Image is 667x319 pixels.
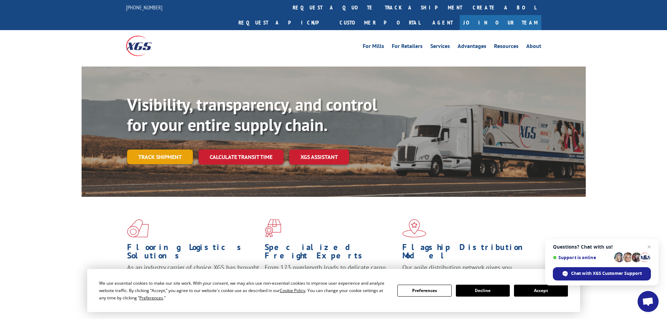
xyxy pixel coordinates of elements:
a: For Retailers [392,43,423,51]
span: Questions? Chat with us! [553,244,651,250]
span: Support is online [553,255,612,260]
img: xgs-icon-total-supply-chain-intelligence-red [127,219,149,237]
a: Open chat [638,291,659,312]
a: Services [430,43,450,51]
a: Calculate transit time [199,150,284,165]
button: Preferences [397,285,451,297]
span: Chat with XGS Customer Support [553,267,651,280]
a: About [526,43,541,51]
img: xgs-icon-focused-on-flooring-red [265,219,281,237]
a: Track shipment [127,150,193,164]
a: For Mills [363,43,384,51]
h1: Flagship Distribution Model [402,243,535,263]
span: Cookie Policy [280,287,305,293]
a: Customer Portal [334,15,425,30]
a: Advantages [458,43,486,51]
a: XGS ASSISTANT [289,150,349,165]
b: Visibility, transparency, and control for your entire supply chain. [127,93,377,136]
a: Join Our Team [460,15,541,30]
p: From 123 overlength loads to delicate cargo, our experienced staff knows the best way to move you... [265,263,397,294]
h1: Flooring Logistics Solutions [127,243,259,263]
a: Request a pickup [233,15,334,30]
a: Resources [494,43,519,51]
span: As an industry carrier of choice, XGS has brought innovation and dedication to flooring logistics... [127,263,259,288]
a: [PHONE_NUMBER] [126,4,162,11]
div: Cookie Consent Prompt [87,269,580,312]
span: Our agile distribution network gives you nationwide inventory management on demand. [402,263,531,280]
button: Accept [514,285,568,297]
span: Chat with XGS Customer Support [571,270,642,277]
h1: Specialized Freight Experts [265,243,397,263]
span: Preferences [139,295,163,301]
div: We use essential cookies to make our site work. With your consent, we may also use non-essential ... [99,279,389,301]
img: xgs-icon-flagship-distribution-model-red [402,219,426,237]
button: Decline [456,285,510,297]
a: Agent [425,15,460,30]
